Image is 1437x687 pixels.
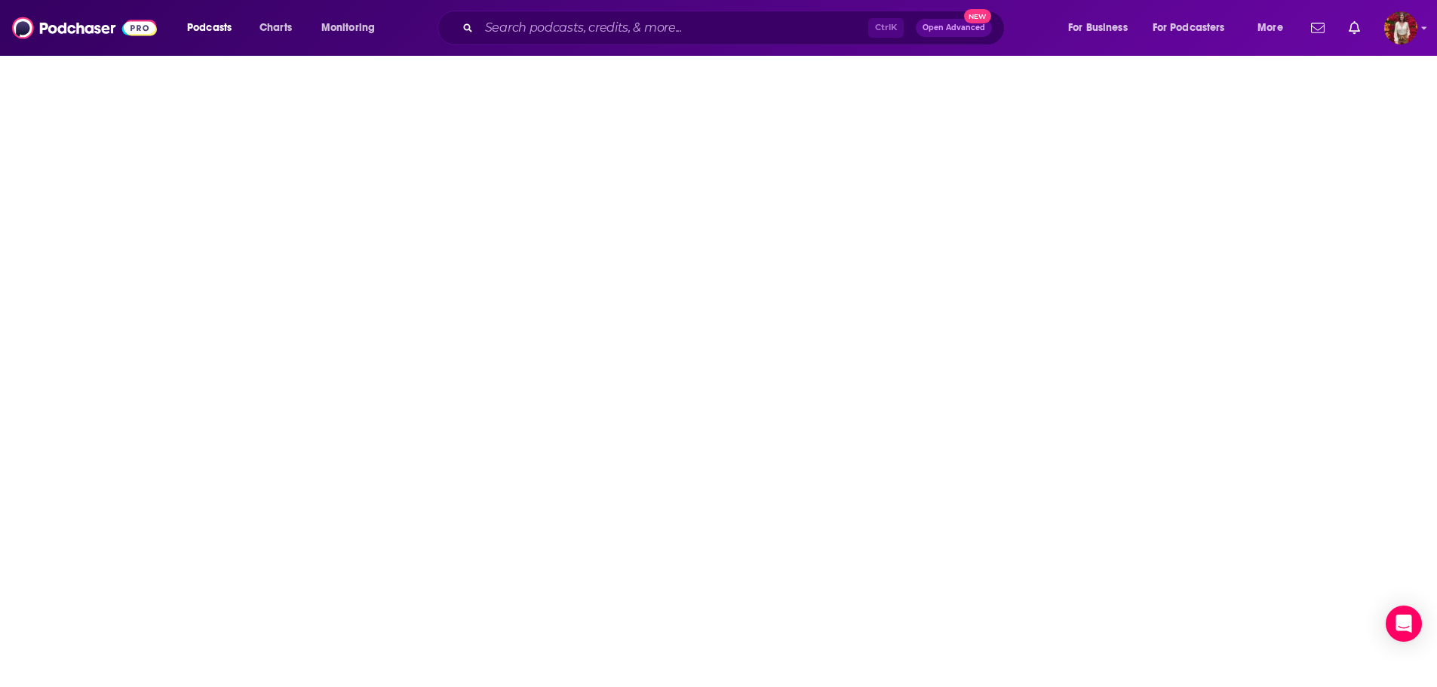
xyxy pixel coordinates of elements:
span: Logged in as laurendelguidice [1384,11,1417,44]
button: Open AdvancedNew [916,19,992,37]
span: Open Advanced [923,24,985,32]
button: open menu [1143,16,1247,40]
button: open menu [1058,16,1147,40]
button: open menu [1247,16,1302,40]
span: For Podcasters [1153,17,1225,38]
img: Podchaser - Follow, Share and Rate Podcasts [12,14,157,42]
span: Charts [259,17,292,38]
img: User Profile [1384,11,1417,44]
span: More [1257,17,1283,38]
input: Search podcasts, credits, & more... [479,16,868,40]
div: Open Intercom Messenger [1386,606,1422,642]
span: Ctrl K [868,18,904,38]
span: Monitoring [321,17,375,38]
button: open menu [311,16,395,40]
span: New [964,9,991,23]
span: Podcasts [187,17,232,38]
button: open menu [177,16,251,40]
a: Show notifications dropdown [1305,15,1331,41]
a: Charts [250,16,301,40]
a: Show notifications dropdown [1343,15,1366,41]
div: Search podcasts, credits, & more... [452,11,1019,45]
span: For Business [1068,17,1128,38]
button: Show profile menu [1384,11,1417,44]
